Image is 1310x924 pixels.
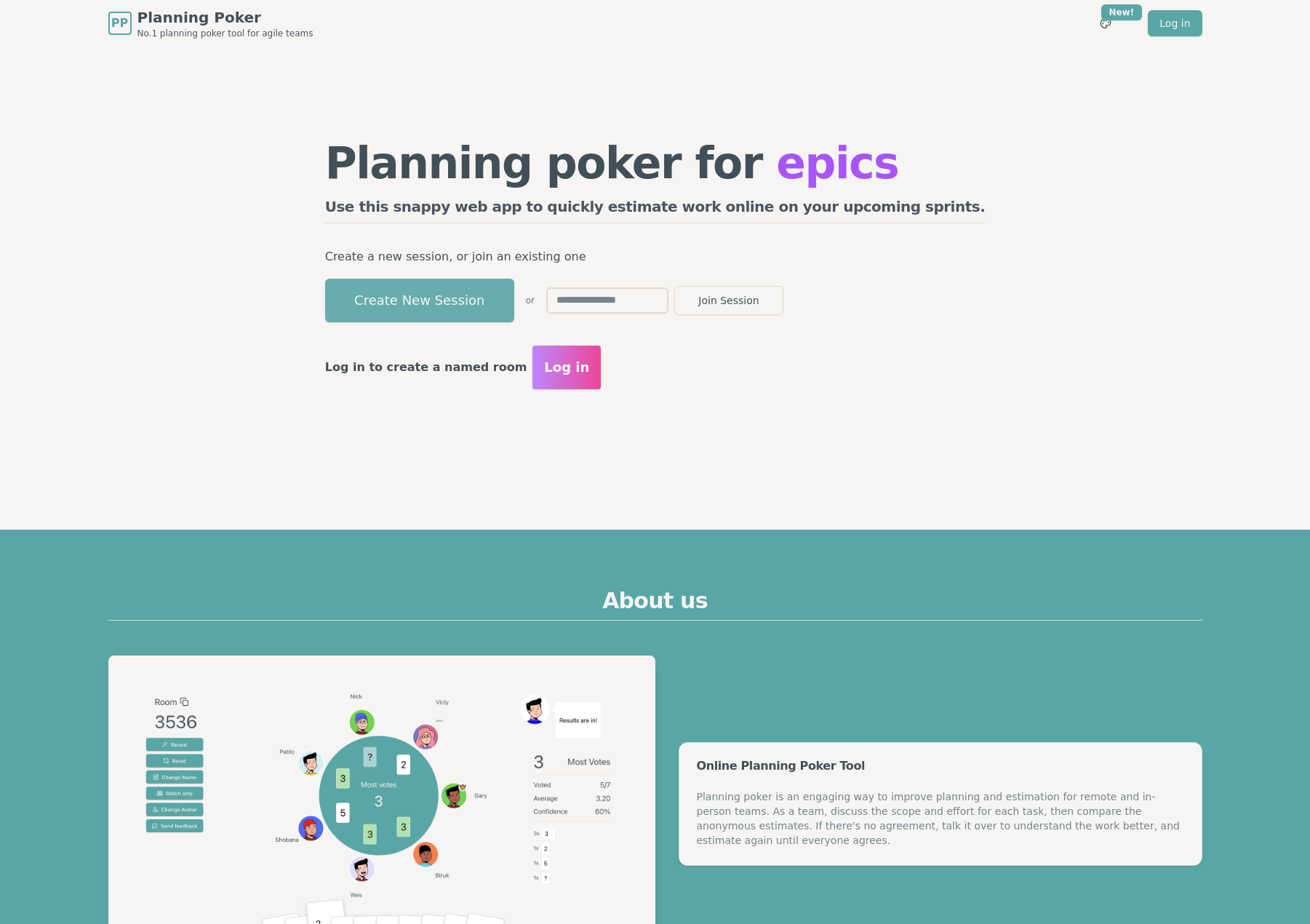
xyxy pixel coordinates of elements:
[1148,10,1202,36] a: Log in
[137,7,313,28] span: Planning Poker
[674,286,783,315] button: Join Session
[697,760,1184,772] div: Online Planning Poker Tool
[544,357,589,378] span: Log in
[526,295,535,306] span: or
[325,141,986,185] h1: Planning poker for
[325,196,986,223] h2: Use this snappy web app to quickly estimate work online on your upcoming sprints.
[108,7,313,39] a: PPPlanning PokerNo.1 planning poker tool for agile teams
[111,15,128,32] span: PP
[532,346,601,389] button: Log in
[325,247,986,267] p: Create a new session, or join an existing one
[108,588,1202,621] h2: About us
[1101,4,1143,20] div: New!
[697,789,1184,848] div: Planning poker is an engaging way to improve planning and estimation for remote and in-person tea...
[325,279,514,322] button: Create New Session
[776,138,898,188] span: epics
[325,357,527,378] p: Log in to create a named room
[137,28,313,39] span: No.1 planning poker tool for agile teams
[1093,10,1119,36] button: New!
